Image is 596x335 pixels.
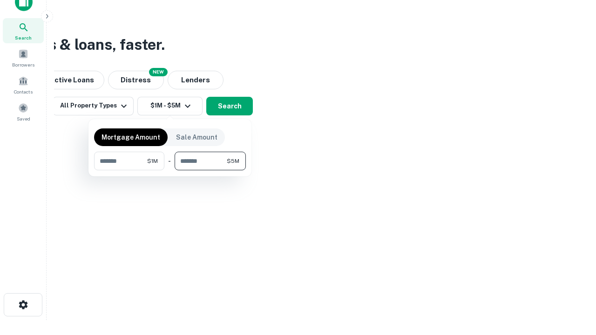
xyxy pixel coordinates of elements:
[147,157,158,165] span: $1M
[176,132,217,142] p: Sale Amount
[168,152,171,170] div: -
[102,132,160,142] p: Mortgage Amount
[549,261,596,305] iframe: Chat Widget
[227,157,239,165] span: $5M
